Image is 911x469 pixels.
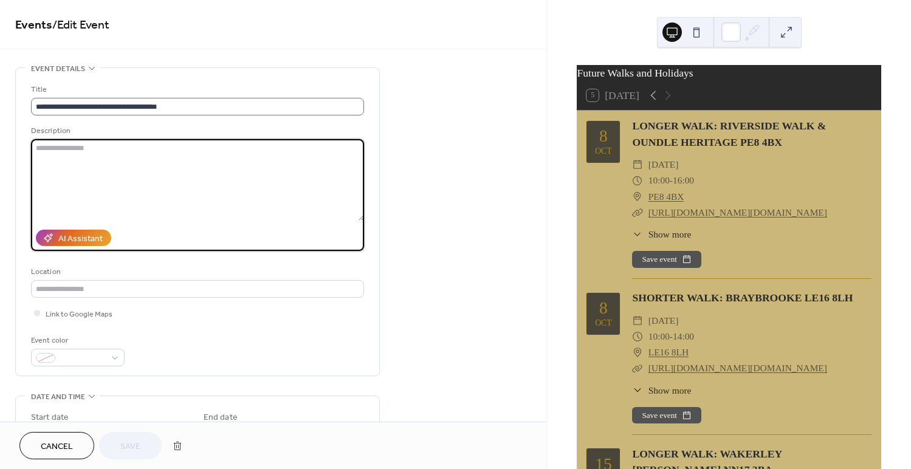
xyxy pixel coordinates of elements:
[36,230,111,246] button: AI Assistant
[31,63,85,75] span: Event details
[31,125,362,137] div: Description
[632,227,691,241] button: ​Show more
[648,173,670,188] span: 10:00
[632,292,853,304] a: SHORTER WALK: BRAYBROOKE LE16 8LH
[648,344,689,360] a: LE16 8LH
[31,83,362,96] div: Title
[632,227,643,241] div: ​
[648,189,684,205] a: PE8 4BX
[15,13,52,37] a: Events
[632,407,701,424] button: Save event
[632,120,826,148] a: LONGER WALK: RIVERSIDE WALK & OUNDLE HERITAGE PE8 4BX
[648,363,827,373] a: [URL][DOMAIN_NAME][DOMAIN_NAME]
[632,189,643,205] div: ​
[648,157,679,173] span: [DATE]
[632,173,643,188] div: ​
[599,128,608,145] div: 8
[31,411,69,424] div: Start date
[577,65,881,81] div: Future Walks and Holidays
[632,344,643,360] div: ​
[670,329,673,344] span: -
[31,265,362,278] div: Location
[673,329,694,344] span: 14:00
[648,329,670,344] span: 10:00
[632,383,643,397] div: ​
[670,173,673,188] span: -
[632,251,701,268] button: Save event
[632,157,643,173] div: ​
[632,383,691,397] button: ​Show more
[31,334,122,347] div: Event color
[648,313,679,329] span: [DATE]
[19,432,94,459] button: Cancel
[648,227,692,241] span: Show more
[595,319,612,327] div: Oct
[595,147,612,156] div: Oct
[41,440,73,453] span: Cancel
[632,360,643,376] div: ​
[31,391,85,403] span: Date and time
[58,233,103,245] div: AI Assistant
[204,411,238,424] div: End date
[648,207,827,217] a: [URL][DOMAIN_NAME][DOMAIN_NAME]
[673,173,694,188] span: 16:00
[632,205,643,221] div: ​
[632,329,643,344] div: ​
[632,313,643,329] div: ​
[52,13,109,37] span: / Edit Event
[599,300,608,317] div: 8
[648,383,692,397] span: Show more
[46,308,112,321] span: Link to Google Maps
